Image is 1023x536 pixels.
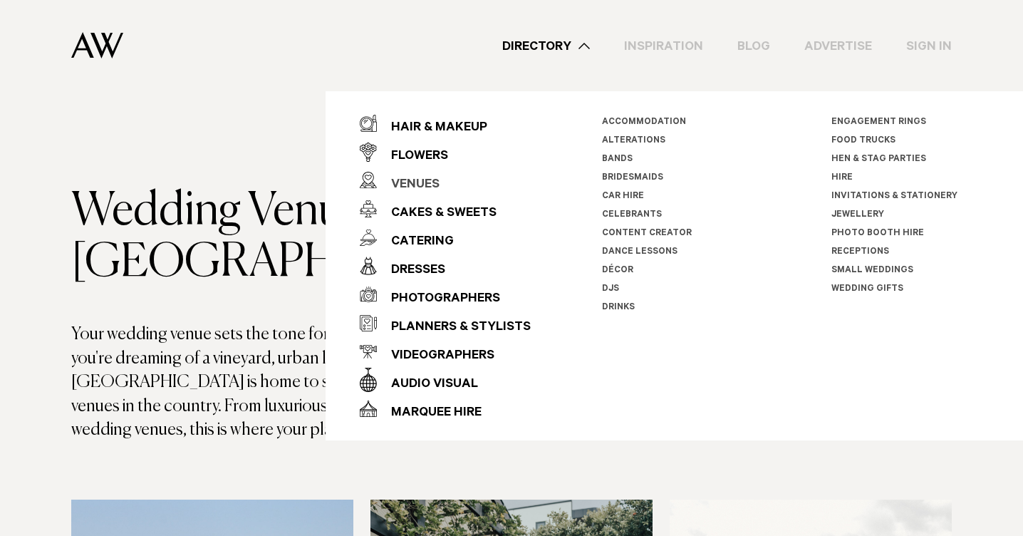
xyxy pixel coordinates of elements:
[831,118,926,128] a: Engagement Rings
[831,284,903,294] a: Wedding Gifts
[360,309,531,337] a: Planners & Stylists
[360,195,531,223] a: Cakes & Sweets
[602,118,686,128] a: Accommodation
[787,36,889,56] a: Advertise
[377,228,454,257] div: Catering
[831,247,889,257] a: Receptions
[377,257,445,285] div: Dresses
[889,36,969,56] a: Sign In
[377,143,448,171] div: Flowers
[71,32,123,58] img: Auckland Weddings Logo
[360,223,531,252] a: Catering
[360,166,531,195] a: Venues
[360,138,531,166] a: Flowers
[831,192,957,202] a: Invitations & Stationery
[377,114,487,143] div: Hair & Makeup
[831,266,913,276] a: Small Weddings
[360,394,531,423] a: Marquee Hire
[485,36,607,56] a: Directory
[377,399,482,428] div: Marquee Hire
[831,229,924,239] a: Photo Booth Hire
[377,371,478,399] div: Audio Visual
[71,323,511,443] p: Your wedding venue sets the tone for your entire day. Whether you're dreaming of a vineyard, urba...
[377,285,500,314] div: Photographers
[602,192,644,202] a: Car Hire
[602,247,677,257] a: Dance Lessons
[831,155,926,165] a: Hen & Stag Parties
[720,36,787,56] a: Blog
[360,280,531,309] a: Photographers
[360,109,531,138] a: Hair & Makeup
[602,173,663,183] a: Bridesmaids
[831,136,895,146] a: Food Trucks
[602,266,633,276] a: Décor
[602,229,692,239] a: Content Creator
[831,173,853,183] a: Hire
[831,210,884,220] a: Jewellery
[602,303,635,313] a: Drinks
[377,171,440,200] div: Venues
[602,210,662,220] a: Celebrants
[360,337,531,366] a: Videographers
[377,314,531,342] div: Planners & Stylists
[602,155,633,165] a: Bands
[360,252,531,280] a: Dresses
[71,186,511,289] h1: Wedding Venues in [GEOGRAPHIC_DATA]
[377,200,497,228] div: Cakes & Sweets
[602,284,619,294] a: DJs
[377,342,494,371] div: Videographers
[607,36,720,56] a: Inspiration
[602,136,665,146] a: Alterations
[360,366,531,394] a: Audio Visual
